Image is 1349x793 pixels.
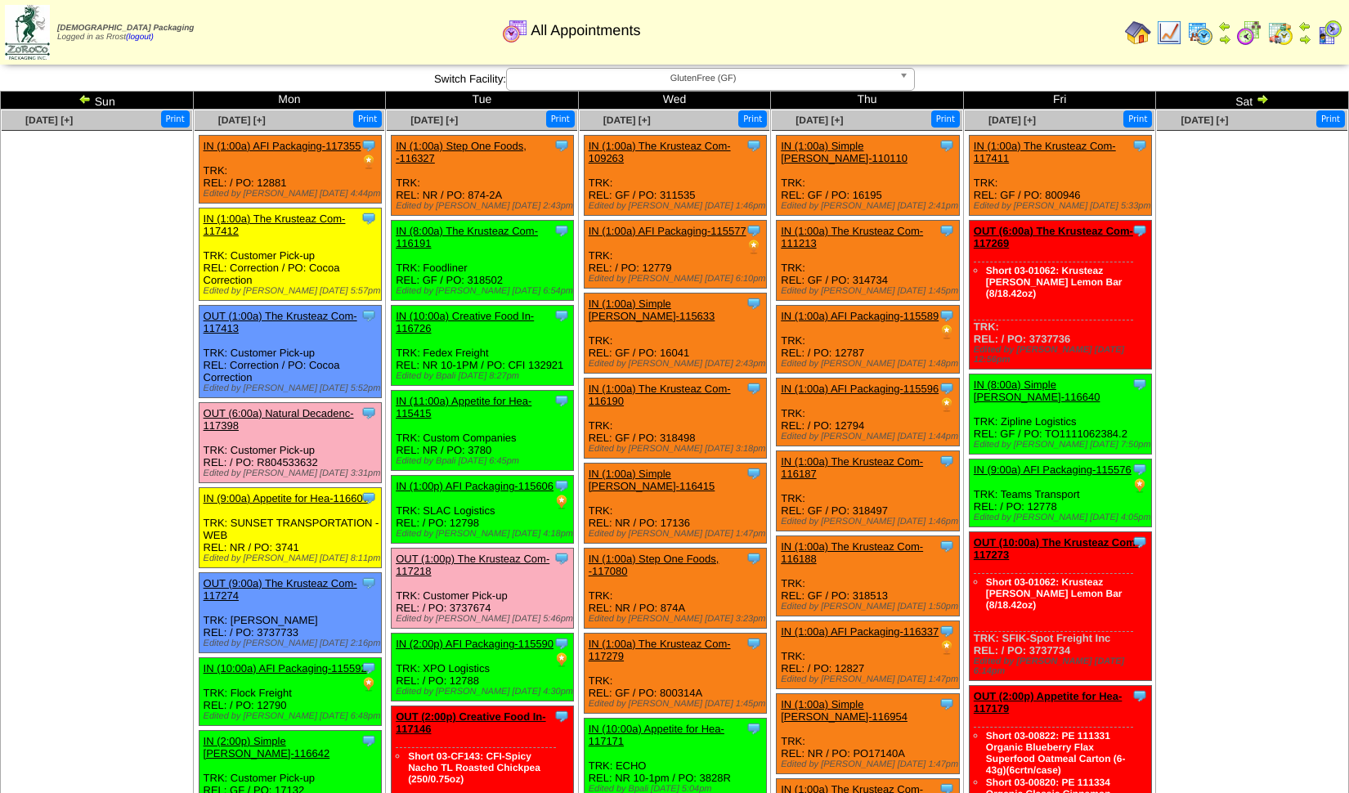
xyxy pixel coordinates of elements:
img: line_graph.gif [1156,20,1182,46]
span: [DATE] [+] [25,114,73,126]
div: Edited by [PERSON_NAME] [DATE] 3:31pm [204,468,381,478]
a: (logout) [126,33,154,42]
div: TRK: REL: GF / PO: 800314A [584,634,766,714]
div: TRK: REL: GF / PO: 16195 [777,136,959,216]
img: arrowright.gif [1298,33,1311,46]
div: TRK: Customer Pick-up REL: Correction / PO: Cocoa Correction [199,306,381,398]
div: Edited by [PERSON_NAME] [DATE] 3:18pm [589,444,766,454]
img: PO [939,396,955,413]
a: Short 03-01062: Krusteaz [PERSON_NAME] Lemon Bar (8/18.42oz) [986,576,1123,611]
button: Print [931,110,960,128]
div: TRK: SLAC Logistics REL: / PO: 12798 [392,476,574,544]
a: IN (1:00a) Step One Foods, -116327 [396,140,527,164]
div: Edited by [PERSON_NAME] [DATE] 1:46pm [781,517,958,526]
div: Edited by [PERSON_NAME] [DATE] 2:43pm [589,359,766,369]
a: IN (1:00a) AFI Packaging-116337 [781,625,939,638]
div: Edited by [PERSON_NAME] [DATE] 3:23pm [589,614,766,624]
div: Edited by [PERSON_NAME] [DATE] 12:56pm [974,345,1151,365]
div: Edited by [PERSON_NAME] [DATE] 1:50pm [781,602,958,612]
img: Tooltip [746,635,762,652]
a: IN (1:00a) Simple [PERSON_NAME]-110110 [781,140,908,164]
img: PO [939,639,955,656]
a: IN (1:00a) The Krusteaz Com-116190 [589,383,731,407]
img: PO [553,652,570,668]
img: calendarall.gif [502,17,528,43]
td: Mon [193,92,386,110]
div: Edited by [PERSON_NAME] [DATE] 8:11pm [204,553,381,563]
a: IN (8:00a) Simple [PERSON_NAME]-116640 [974,379,1100,403]
div: TRK: Customer Pick-up REL: / PO: R804533632 [199,403,381,483]
img: Tooltip [1132,222,1148,239]
div: TRK: [PERSON_NAME] REL: / PO: 3737733 [199,573,381,653]
img: arrowright.gif [1256,92,1269,105]
div: Edited by [PERSON_NAME] [DATE] 6:54pm [396,286,573,296]
span: GlutenFree (GF) [513,69,893,88]
div: TRK: Fedex Freight REL: NR 10-1PM / PO: CFI 132921 [392,306,574,386]
img: PO [361,154,377,170]
td: Sun [1,92,194,110]
img: Tooltip [746,465,762,482]
img: Tooltip [939,380,955,396]
a: IN (1:00a) The Krusteaz Com-116187 [781,455,923,480]
img: Tooltip [361,660,377,676]
a: OUT (6:00a) The Krusteaz Com-117269 [974,225,1133,249]
div: Edited by [PERSON_NAME] [DATE] 4:30pm [396,687,573,697]
a: IN (10:00a) Creative Food In-116726 [396,310,534,334]
div: TRK: REL: / PO: 3737736 [969,221,1151,370]
button: Print [546,110,575,128]
img: Tooltip [361,490,377,506]
div: TRK: REL: GF / PO: 16041 [584,293,766,374]
span: [DEMOGRAPHIC_DATA] Packaging [57,24,194,33]
img: home.gif [1125,20,1151,46]
a: IN (1:00a) Simple [PERSON_NAME]-116954 [781,698,908,723]
div: Edited by [PERSON_NAME] [DATE] 4:05pm [974,513,1151,522]
td: Tue [386,92,579,110]
img: Tooltip [1132,534,1148,550]
span: [DATE] [+] [410,114,458,126]
img: PO [1132,477,1148,494]
a: IN (10:00a) AFI Packaging-115592 [204,662,367,674]
a: [DATE] [+] [988,114,1036,126]
div: Edited by [PERSON_NAME] [DATE] 1:47pm [589,529,766,539]
div: TRK: XPO Logistics REL: / PO: 12788 [392,634,574,701]
img: Tooltip [361,210,377,226]
div: TRK: REL: GF / PO: 800946 [969,136,1151,216]
a: IN (11:00a) Appetite for Hea-115415 [396,395,531,419]
div: Edited by [PERSON_NAME] [DATE] 1:47pm [781,674,958,684]
a: Short 03-01062: Krusteaz [PERSON_NAME] Lemon Bar (8/18.42oz) [986,265,1123,299]
td: Fri [963,92,1156,110]
button: Print [353,110,382,128]
div: Edited by [PERSON_NAME] [DATE] 5:33pm [974,201,1151,211]
a: IN (1:00p) AFI Packaging-115606 [396,480,553,492]
img: Tooltip [746,295,762,311]
img: Tooltip [939,538,955,554]
a: OUT (1:00p) The Krusteaz Com-117218 [396,553,549,577]
button: Print [738,110,767,128]
a: IN (1:00a) Simple [PERSON_NAME]-116415 [589,468,715,492]
div: Edited by [PERSON_NAME] [DATE] 4:44pm [204,189,381,199]
img: Tooltip [361,137,377,154]
button: Print [1123,110,1152,128]
img: Tooltip [553,137,570,154]
div: TRK: Customer Pick-up REL: Correction / PO: Cocoa Correction [199,208,381,301]
div: TRK: Custom Companies REL: NR / PO: 3780 [392,391,574,471]
span: [DATE] [+] [796,114,843,126]
img: Tooltip [553,477,570,494]
div: Edited by [PERSON_NAME] [DATE] 1:46pm [589,201,766,211]
div: TRK: REL: / PO: 12794 [777,379,959,446]
a: OUT (2:00p) Appetite for Hea-117179 [974,690,1123,715]
img: Tooltip [939,623,955,639]
a: OUT (9:00a) The Krusteaz Com-117274 [204,577,357,602]
a: IN (1:00a) AFI Packaging-115589 [781,310,939,322]
div: TRK: REL: NR / PO: 874A [584,549,766,629]
div: TRK: Flock Freight REL: / PO: 12790 [199,658,381,726]
img: Tooltip [553,222,570,239]
img: calendarblend.gif [1236,20,1262,46]
div: TRK: Foodliner REL: GF / PO: 318502 [392,221,574,301]
img: arrowleft.gif [1218,20,1231,33]
button: Print [161,110,190,128]
img: arrowleft.gif [1298,20,1311,33]
span: All Appointments [531,22,640,39]
a: IN (1:00a) Step One Foods, -117080 [589,553,719,577]
img: calendarprod.gif [1187,20,1213,46]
